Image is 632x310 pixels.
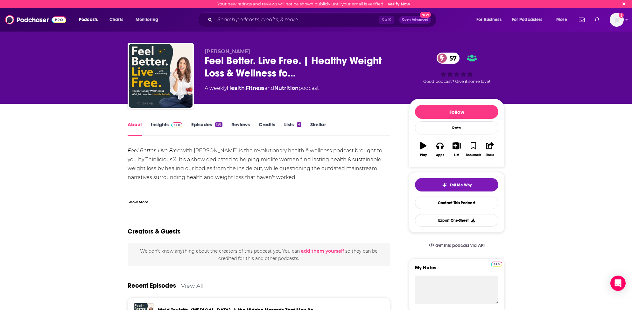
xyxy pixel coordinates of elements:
[128,121,142,136] a: About
[79,15,98,24] span: Podcasts
[409,48,504,88] div: 57Good podcast? Give it some love!
[556,15,567,24] span: More
[128,227,180,235] h2: Creators & Guests
[482,138,498,161] button: Share
[610,276,626,291] div: Open Intercom Messenger
[136,15,158,24] span: Monitoring
[420,153,427,157] div: Play
[399,16,431,24] button: Open AdvancedNew
[259,121,275,136] a: Credits
[5,14,66,26] img: Podchaser - Follow, Share and Rate Podcasts
[203,12,443,27] div: Search podcasts, credits, & more...
[74,15,106,25] button: open menu
[402,18,428,21] span: Open Advanced
[472,15,509,25] button: open menu
[491,261,502,267] a: Pro website
[466,153,481,157] div: Bookmark
[181,282,204,289] a: View All
[215,15,379,25] input: Search podcasts, credits, & more...
[420,12,431,18] span: New
[301,249,344,254] button: add them yourself
[436,153,444,157] div: Apps
[592,14,602,25] a: Show notifications dropdown
[610,13,624,27] span: Logged in as BretAita
[310,121,326,136] a: Similar
[191,121,222,136] a: Episodes158
[140,248,377,261] span: We don't know anything about the creators of this podcast yet . You can so they can be credited f...
[486,153,494,157] div: Share
[264,85,274,91] span: and
[415,105,498,119] button: Follow
[432,138,448,161] button: Apps
[552,15,575,25] button: open menu
[450,183,472,188] span: Tell Me Why
[131,15,166,25] button: open menu
[284,121,301,136] a: Lists4
[491,262,502,267] img: Podchaser Pro
[274,85,298,91] a: Nutrition
[109,15,123,24] span: Charts
[129,44,193,108] img: Feel Better. Live Free. | Healthy Weight Loss & Wellness for Midlife Women
[379,16,394,24] span: Ctrl K
[465,138,481,161] button: Bookmark
[415,214,498,227] button: Export One-Sheet
[415,121,498,134] div: Rate
[610,13,624,27] img: User Profile
[424,238,490,253] a: Get this podcast via API
[610,13,624,27] button: Show profile menu
[423,79,490,84] span: Good podcast? Give it some love!
[415,197,498,209] a: Contact This Podcast
[105,15,127,25] a: Charts
[151,121,182,136] a: InsightsPodchaser Pro
[454,153,459,157] div: List
[448,138,465,161] button: List
[512,15,543,24] span: For Podcasters
[415,138,432,161] button: Play
[576,14,587,25] a: Show notifications dropdown
[215,122,222,127] div: 158
[435,243,485,248] span: Get this podcast via API
[437,53,460,64] a: 57
[128,282,176,290] a: Recent Episodes
[442,183,447,188] img: tell me why sparkle
[297,122,301,127] div: 4
[245,85,246,91] span: ,
[415,264,498,276] label: My Notes
[128,148,181,154] em: Feel Better. Live Free.
[217,2,410,6] div: Your new ratings and reviews will not be shown publicly until your email is verified.
[619,13,624,18] svg: Email not verified
[443,53,460,64] span: 57
[231,121,250,136] a: Reviews
[246,85,264,91] a: Fitness
[205,48,250,54] span: [PERSON_NAME]
[388,2,410,6] a: Verify Now
[415,178,498,191] button: tell me why sparkleTell Me Why
[171,122,182,127] img: Podchaser Pro
[508,15,552,25] button: open menu
[205,84,319,92] div: A weekly podcast
[476,15,502,24] span: For Business
[227,85,245,91] a: Health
